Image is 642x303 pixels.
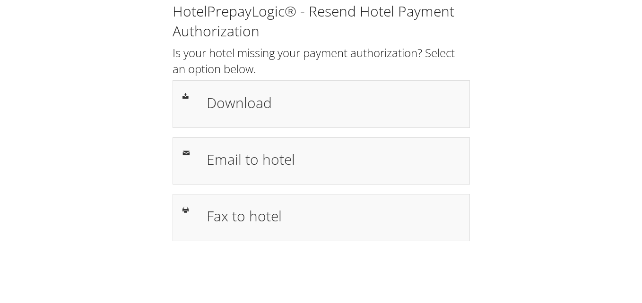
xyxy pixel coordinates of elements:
h1: Download [207,92,460,113]
h1: Fax to hotel [207,205,460,227]
h1: Email to hotel [207,149,460,170]
a: Download [173,80,470,127]
a: Email to hotel [173,137,470,185]
h2: Is your hotel missing your payment authorization? Select an option below. [173,45,470,76]
h1: HotelPrepayLogic® - Resend Hotel Payment Authorization [173,1,470,41]
a: Fax to hotel [173,194,470,241]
